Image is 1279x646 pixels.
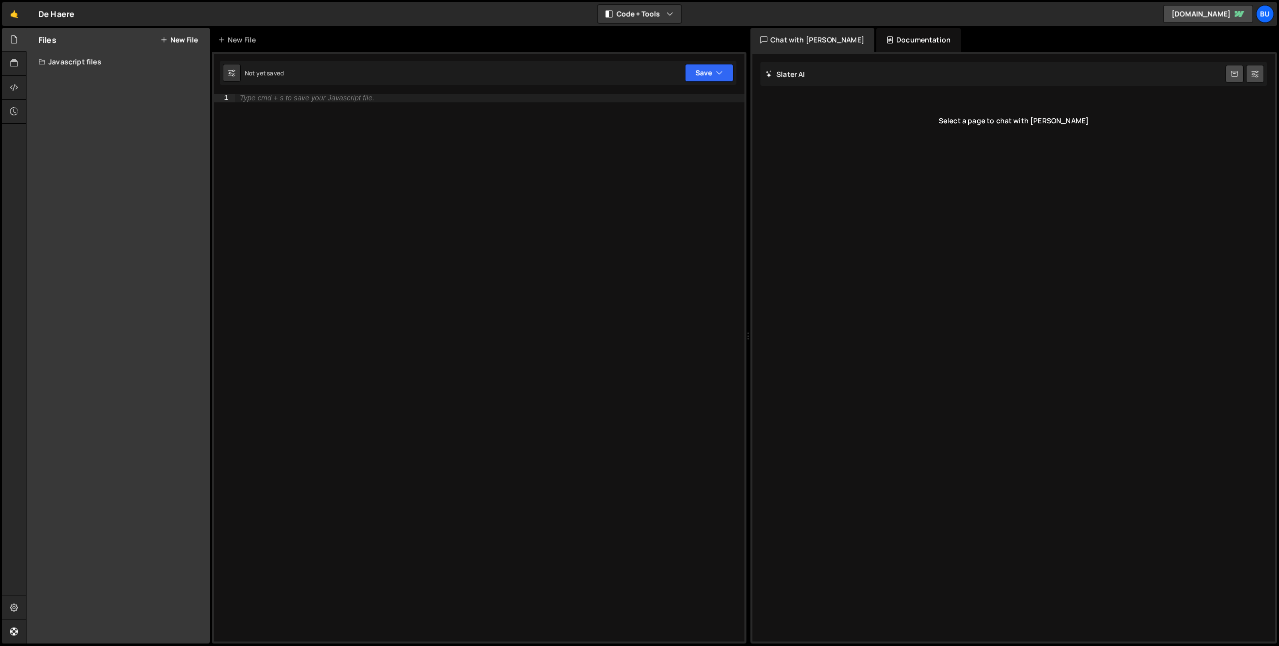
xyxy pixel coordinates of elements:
div: De Haere [38,8,74,20]
div: New File [218,35,260,45]
a: 🤙 [2,2,26,26]
div: Javascript files [26,52,210,72]
div: Not yet saved [245,69,284,77]
div: Type cmd + s to save your Javascript file. [240,94,374,102]
h2: Files [38,34,56,45]
button: Save [685,64,733,82]
button: Code + Tools [598,5,681,23]
div: 1 [214,94,235,102]
div: Documentation [876,28,961,52]
div: Chat with [PERSON_NAME] [750,28,874,52]
h2: Slater AI [765,69,805,79]
button: New File [160,36,198,44]
div: Select a page to chat with [PERSON_NAME] [760,101,1267,141]
a: [DOMAIN_NAME] [1163,5,1253,23]
a: Bu [1256,5,1274,23]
